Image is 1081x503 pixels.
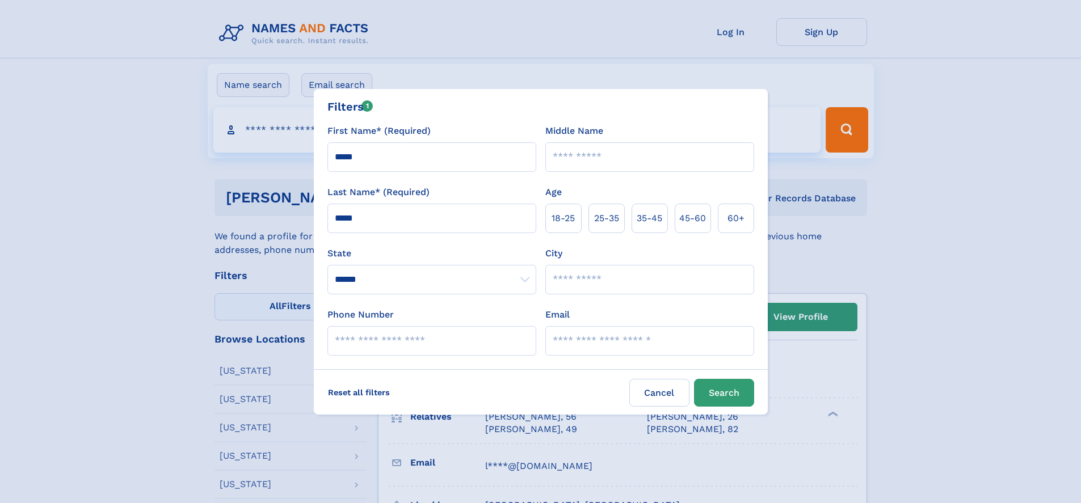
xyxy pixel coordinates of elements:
[327,308,394,322] label: Phone Number
[545,124,603,138] label: Middle Name
[679,212,706,225] span: 45‑60
[327,98,373,115] div: Filters
[727,212,744,225] span: 60+
[552,212,575,225] span: 18‑25
[545,247,562,260] label: City
[694,379,754,407] button: Search
[629,379,689,407] label: Cancel
[321,379,397,406] label: Reset all filters
[594,212,619,225] span: 25‑35
[327,247,536,260] label: State
[327,124,431,138] label: First Name* (Required)
[327,185,430,199] label: Last Name* (Required)
[637,212,662,225] span: 35‑45
[545,185,562,199] label: Age
[545,308,570,322] label: Email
